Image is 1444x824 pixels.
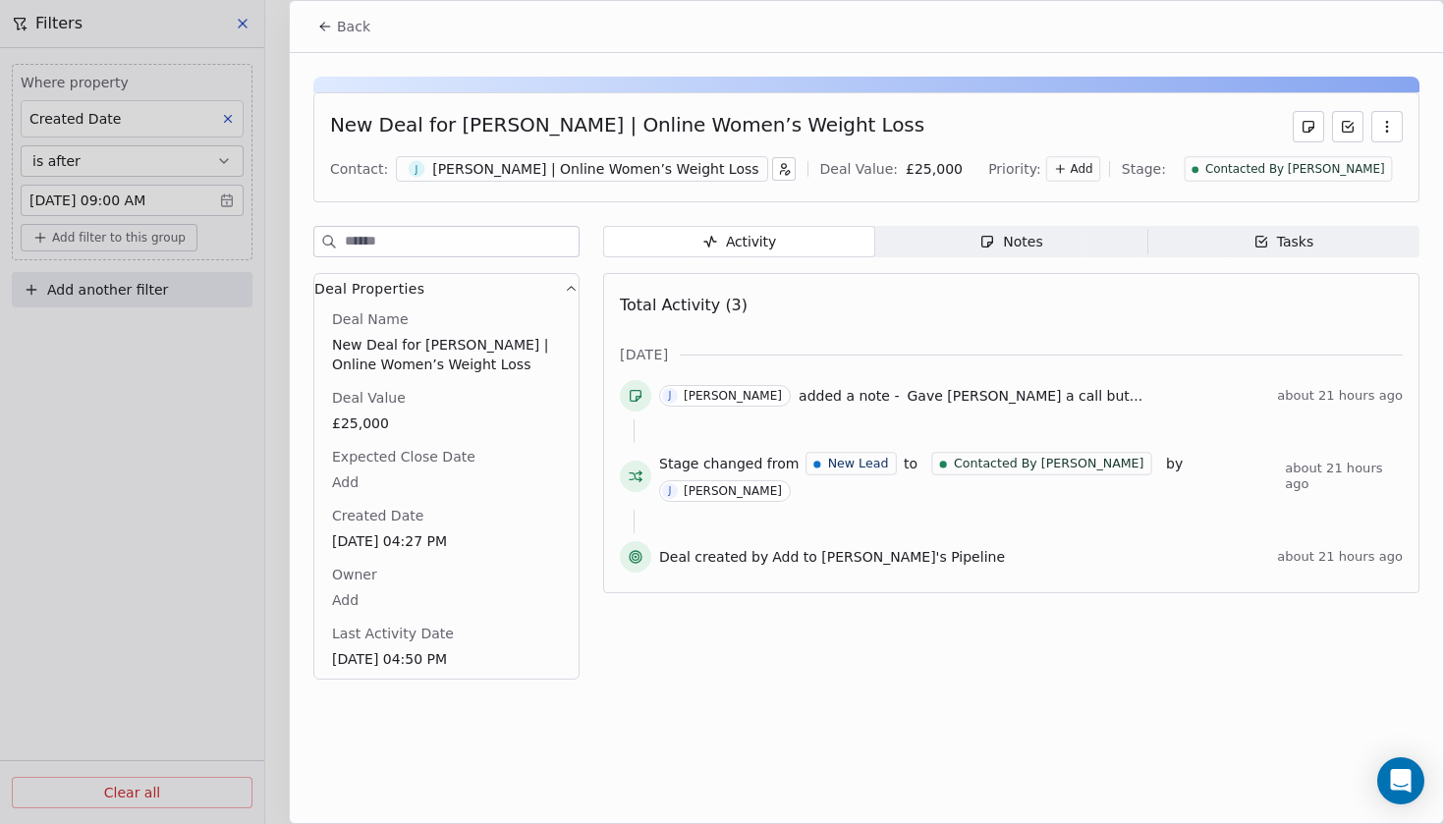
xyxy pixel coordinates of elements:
span: Deal created by [659,547,768,567]
div: New Deal for [PERSON_NAME] | Online Women’s Weight Loss [330,111,924,142]
span: Stage: [1122,159,1166,179]
div: J [669,483,672,499]
div: [PERSON_NAME] [684,484,782,498]
span: about 21 hours ago [1277,388,1403,404]
button: Back [305,9,382,44]
span: Owner [328,565,381,584]
span: Gave [PERSON_NAME] a call but... [907,388,1142,404]
div: Notes [979,232,1042,252]
span: to [904,454,917,473]
span: by [1166,454,1183,473]
div: [PERSON_NAME] | Online Women’s Weight Loss [432,159,758,179]
span: Stage changed from [659,454,799,473]
span: [DATE] 04:27 PM [332,531,561,551]
span: Last Activity Date [328,624,458,643]
div: Tasks [1253,232,1314,252]
span: Contacted By [PERSON_NAME] [954,455,1144,472]
div: [PERSON_NAME] [684,389,782,403]
span: Priority: [988,159,1041,179]
span: about 21 hours ago [1285,461,1403,492]
span: [DATE] [620,345,668,364]
span: £25,000 [332,413,561,433]
span: Contacted By [PERSON_NAME] [1205,161,1385,178]
span: Expected Close Date [328,447,479,467]
span: £ 25,000 [906,161,963,177]
span: Add [332,590,561,610]
span: Created Date [328,506,427,525]
span: added a note - [799,386,899,406]
span: Back [337,17,370,36]
div: Contact: [330,159,388,179]
span: New Lead [828,455,889,472]
span: [DATE] 04:50 PM [332,649,561,669]
span: Add [1070,161,1092,178]
div: Open Intercom Messenger [1377,757,1424,804]
span: Add [332,472,561,492]
span: J [409,161,425,178]
button: Deal Properties [314,274,579,309]
span: about 21 hours ago [1277,549,1403,565]
span: Deal Properties [314,279,424,299]
span: Deal Value [328,388,410,408]
div: Deal Value: [820,159,898,179]
div: Deal Properties [314,309,579,679]
a: Gave [PERSON_NAME] a call but... [907,384,1142,408]
span: Deal Name [328,309,413,329]
div: J [669,388,672,404]
span: Add to [PERSON_NAME]'s Pipeline [772,547,1005,567]
span: Total Activity (3) [620,296,748,314]
span: New Deal for [PERSON_NAME] | Online Women’s Weight Loss [332,335,561,374]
